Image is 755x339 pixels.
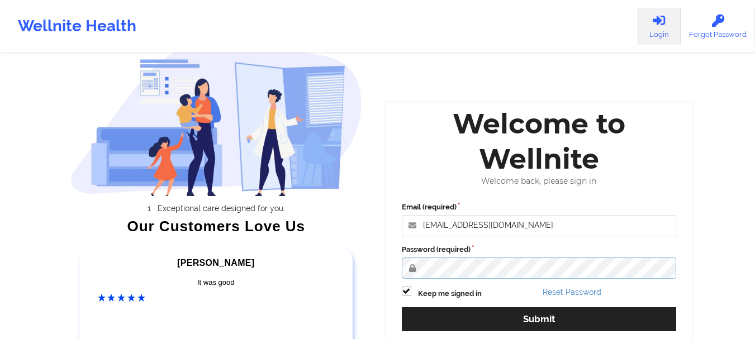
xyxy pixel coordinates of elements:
a: Login [637,8,681,45]
label: Keep me signed in [418,288,482,299]
li: Exceptional care designed for you. [80,204,362,213]
span: [PERSON_NAME] [177,258,254,268]
label: Email (required) [402,202,677,213]
a: Reset Password [543,288,601,297]
div: It was good [98,277,335,288]
div: Welcome back, please sign in [394,176,685,186]
a: Forgot Password [681,8,755,45]
label: Password (required) [402,244,677,255]
img: wellnite-auth-hero_200.c722682e.png [70,38,362,196]
div: Our Customers Love Us [70,221,362,232]
button: Submit [402,307,677,331]
input: Email address [402,215,677,236]
div: Welcome to Wellnite [394,106,685,176]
